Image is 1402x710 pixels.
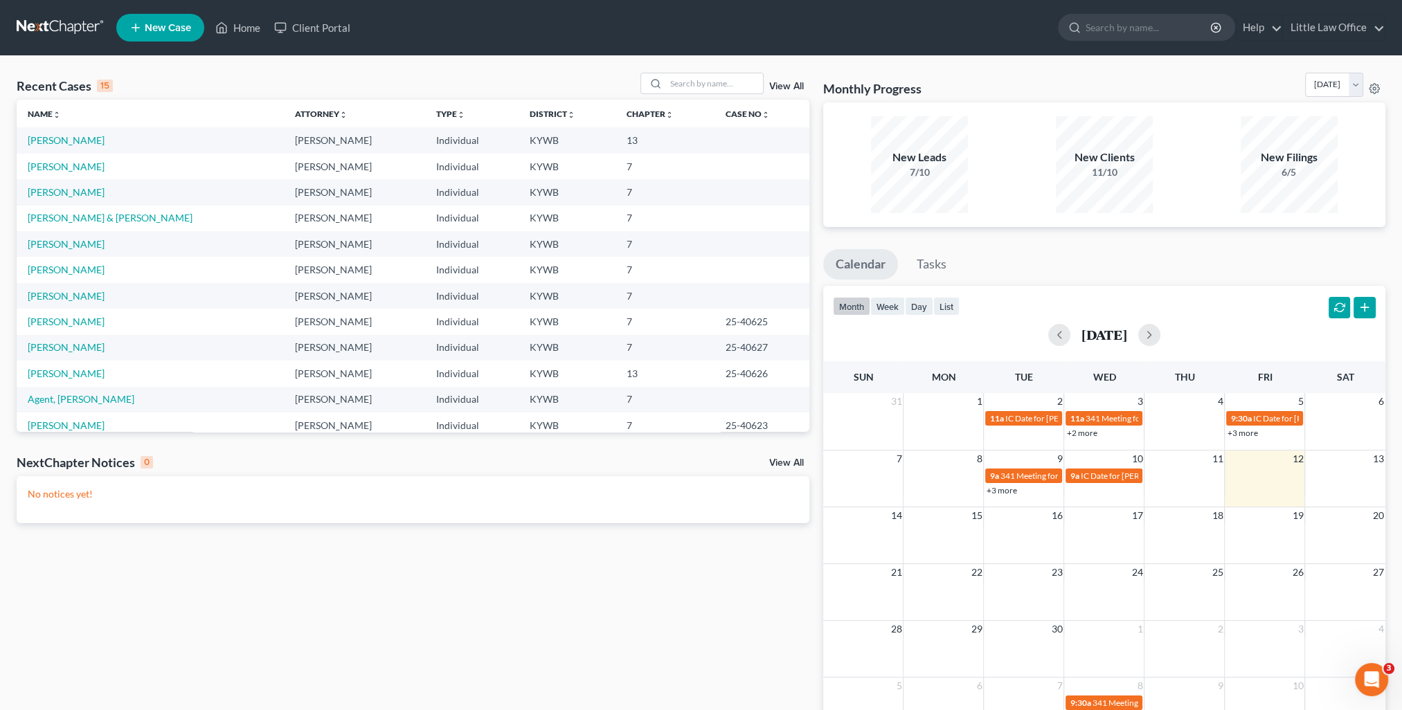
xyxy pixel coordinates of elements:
[1056,149,1153,165] div: New Clients
[425,361,518,386] td: Individual
[871,149,968,165] div: New Leads
[17,454,153,471] div: NextChapter Notices
[989,413,1003,424] span: 11a
[1081,327,1127,342] h2: [DATE]
[1377,621,1385,637] span: 4
[889,564,903,581] span: 21
[762,111,770,119] i: unfold_more
[1296,621,1304,637] span: 3
[530,109,575,119] a: Districtunfold_more
[1050,621,1063,637] span: 30
[425,154,518,179] td: Individual
[1085,413,1210,424] span: 341 Meeting for [PERSON_NAME]
[1216,677,1224,694] span: 9
[895,677,903,694] span: 5
[141,456,153,468] div: 0
[284,231,425,257] td: [PERSON_NAME]
[519,283,615,309] td: KYWB
[1066,428,1097,438] a: +2 more
[97,80,113,92] div: 15
[1216,621,1224,637] span: 2
[889,393,903,410] span: 31
[615,231,715,257] td: 7
[975,393,983,410] span: 1
[1241,149,1338,165] div: New Filings
[1372,450,1385,467] span: 13
[665,111,674,119] i: unfold_more
[615,257,715,282] td: 7
[1130,507,1144,524] span: 17
[28,367,105,379] a: [PERSON_NAME]
[989,471,998,481] span: 9a
[519,206,615,231] td: KYWB
[1092,698,1216,708] span: 341 Meeting for [PERSON_NAME]
[1284,15,1385,40] a: Little Law Office
[28,316,105,327] a: [PERSON_NAME]
[267,15,357,40] a: Client Portal
[53,111,61,119] i: unfold_more
[145,23,191,33] span: New Case
[519,361,615,386] td: KYWB
[615,154,715,179] td: 7
[853,371,873,383] span: Sun
[519,387,615,412] td: KYWB
[28,341,105,353] a: [PERSON_NAME]
[615,387,715,412] td: 7
[1055,450,1063,467] span: 9
[969,564,983,581] span: 22
[295,109,348,119] a: Attorneyunfold_more
[284,361,425,386] td: [PERSON_NAME]
[615,179,715,205] td: 7
[1070,698,1090,708] span: 9:30a
[28,419,105,431] a: [PERSON_NAME]
[975,450,983,467] span: 8
[769,82,804,91] a: View All
[1055,677,1063,694] span: 7
[833,297,870,316] button: month
[871,165,968,179] div: 7/10
[1005,413,1111,424] span: IC Date for [PERSON_NAME]
[1174,371,1194,383] span: Thu
[969,507,983,524] span: 15
[1291,677,1304,694] span: 10
[1050,564,1063,581] span: 23
[1086,15,1212,40] input: Search by name...
[1296,393,1304,410] span: 5
[1050,507,1063,524] span: 16
[1210,507,1224,524] span: 18
[715,412,809,438] td: 25-40623
[425,335,518,361] td: Individual
[986,485,1016,495] a: +3 more
[28,238,105,250] a: [PERSON_NAME]
[1291,564,1304,581] span: 26
[726,109,770,119] a: Case Nounfold_more
[519,335,615,361] td: KYWB
[567,111,575,119] i: unfold_more
[519,179,615,205] td: KYWB
[1372,507,1385,524] span: 20
[1080,471,1186,481] span: IC Date for [PERSON_NAME]
[823,249,898,280] a: Calendar
[627,109,674,119] a: Chapterunfold_more
[1210,450,1224,467] span: 11
[284,257,425,282] td: [PERSON_NAME]
[519,257,615,282] td: KYWB
[425,387,518,412] td: Individual
[615,309,715,334] td: 7
[889,621,903,637] span: 28
[823,80,922,97] h3: Monthly Progress
[615,206,715,231] td: 7
[904,249,959,280] a: Tasks
[615,127,715,153] td: 13
[425,283,518,309] td: Individual
[28,161,105,172] a: [PERSON_NAME]
[1252,413,1358,424] span: IC Date for [PERSON_NAME]
[615,335,715,361] td: 7
[1055,393,1063,410] span: 2
[1372,564,1385,581] span: 27
[284,206,425,231] td: [PERSON_NAME]
[284,309,425,334] td: [PERSON_NAME]
[1015,371,1033,383] span: Tue
[615,361,715,386] td: 13
[425,206,518,231] td: Individual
